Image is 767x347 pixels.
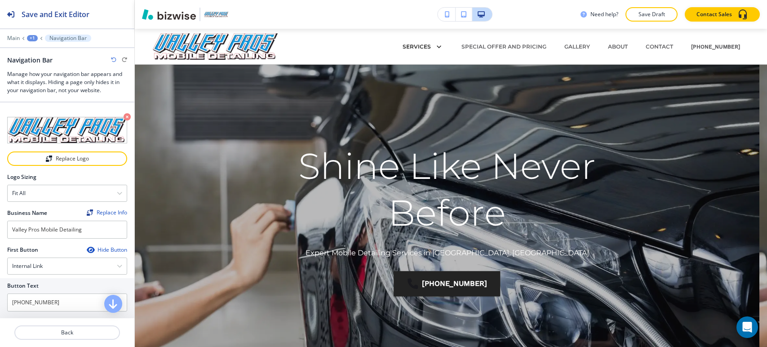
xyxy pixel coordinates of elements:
[255,143,639,236] h1: Shine Like Never Before
[637,10,666,18] p: Save Draft
[7,173,36,181] h2: Logo Sizing
[590,10,618,18] h3: Need help?
[625,7,678,22] button: Save Draft
[22,9,89,20] h2: Save and Exit Editor
[87,209,127,216] button: ReplaceReplace Info
[14,325,120,340] button: Back
[696,10,732,18] p: Contact Sales
[7,282,39,290] h2: Button Text
[7,35,20,41] button: Main
[685,7,760,22] button: Contact Sales
[87,209,93,216] img: Replace
[736,316,758,338] div: Open Intercom Messenger
[306,247,589,259] p: Expert Mobile Detailing Services in [GEOGRAPHIC_DATA], [GEOGRAPHIC_DATA]
[403,43,431,51] p: SERVICES
[646,43,673,51] p: CONTACT
[691,33,740,60] button: [PHONE_NUMBER]
[46,156,52,162] img: Replace
[142,9,196,20] img: Bizwise Logo
[45,35,91,42] button: Navigation Bar
[7,246,38,254] h2: First Button
[204,12,228,17] img: Your Logo
[15,329,119,337] p: Back
[49,35,87,41] p: Navigation Bar
[87,209,127,216] div: Replace Info
[27,35,38,41] button: +1
[87,209,127,217] span: Find and replace this information across Bizwise
[7,55,53,65] h2: Navigation Bar
[153,33,278,60] img: Valley Pros Mobile Detailing
[461,43,546,51] p: SPECIAL OFFER AND PRICING
[7,209,47,217] h2: Business Name
[7,117,127,143] img: logo
[87,246,127,254] button: Hide Button
[564,43,590,51] p: GALLERY
[12,262,43,270] h4: Internal Link
[608,43,628,51] p: ABOUT
[394,271,501,297] a: [PHONE_NUMBER]
[7,151,127,166] button: ReplaceReplace Logo
[12,189,26,197] h4: Fit all
[8,156,126,162] div: Replace Logo
[7,70,127,94] h3: Manage how your navigation bar appears and what it displays. Hiding a page only hides it in your ...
